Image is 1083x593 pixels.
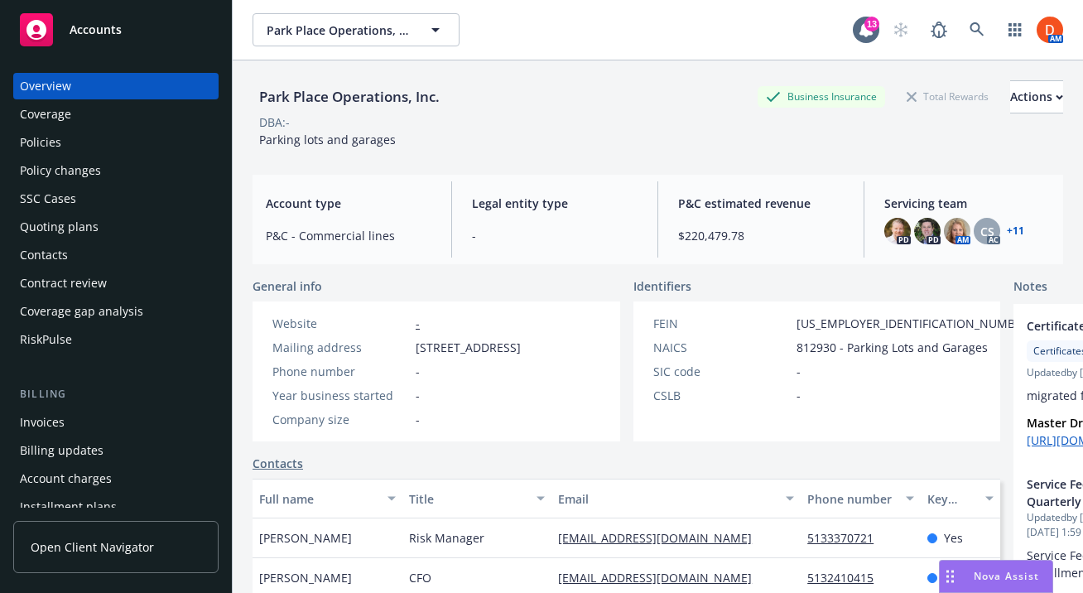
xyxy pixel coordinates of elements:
[653,339,790,356] div: NAICS
[472,227,638,244] span: -
[402,479,552,518] button: Title
[272,315,409,332] div: Website
[259,132,396,147] span: Parking lots and garages
[253,86,446,108] div: Park Place Operations, Inc.
[558,570,765,586] a: [EMAIL_ADDRESS][DOMAIN_NAME]
[678,195,844,212] span: P&C estimated revenue
[472,195,638,212] span: Legal entity type
[13,409,219,436] a: Invoices
[940,561,960,592] div: Drag to move
[944,529,963,547] span: Yes
[13,242,219,268] a: Contacts
[409,529,484,547] span: Risk Manager
[416,316,420,331] a: -
[20,101,71,128] div: Coverage
[416,411,420,428] span: -
[20,242,68,268] div: Contacts
[922,13,955,46] a: Report a Bug
[253,455,303,472] a: Contacts
[1013,277,1047,297] span: Notes
[974,569,1039,583] span: Nova Assist
[272,387,409,404] div: Year business started
[884,195,1050,212] span: Servicing team
[13,326,219,353] a: RiskPulse
[259,490,378,508] div: Full name
[807,490,895,508] div: Phone number
[409,569,431,586] span: CFO
[13,73,219,99] a: Overview
[20,298,143,325] div: Coverage gap analysis
[259,113,290,131] div: DBA: -
[939,560,1053,593] button: Nova Assist
[558,530,765,546] a: [EMAIL_ADDRESS][DOMAIN_NAME]
[20,409,65,436] div: Invoices
[416,363,420,380] span: -
[797,387,801,404] span: -
[20,157,101,184] div: Policy changes
[13,157,219,184] a: Policy changes
[20,270,107,296] div: Contract review
[960,13,994,46] a: Search
[653,315,790,332] div: FEIN
[653,363,790,380] div: SIC code
[797,363,801,380] span: -
[678,227,844,244] span: $220,479.78
[633,277,691,295] span: Identifiers
[927,490,975,508] div: Key contact
[272,411,409,428] div: Company size
[272,339,409,356] div: Mailing address
[13,386,219,403] div: Billing
[267,22,410,39] span: Park Place Operations, Inc.
[253,479,402,518] button: Full name
[1007,226,1024,236] a: +11
[884,13,917,46] a: Start snowing
[1010,81,1063,113] div: Actions
[20,73,71,99] div: Overview
[13,298,219,325] a: Coverage gap analysis
[20,494,117,520] div: Installment plans
[551,479,801,518] button: Email
[13,214,219,240] a: Quoting plans
[797,339,988,356] span: 812930 - Parking Lots and Garages
[980,223,994,240] span: CS
[921,479,1000,518] button: Key contact
[801,479,920,518] button: Phone number
[266,227,431,244] span: P&C - Commercial lines
[914,218,941,244] img: photo
[266,195,431,212] span: Account type
[416,339,521,356] span: [STREET_ADDRESS]
[807,530,887,546] a: 5133370721
[253,13,460,46] button: Park Place Operations, Inc.
[13,101,219,128] a: Coverage
[1037,17,1063,43] img: photo
[20,214,99,240] div: Quoting plans
[20,129,61,156] div: Policies
[20,186,76,212] div: SSC Cases
[1010,80,1063,113] button: Actions
[999,13,1032,46] a: Switch app
[13,465,219,492] a: Account charges
[797,315,1033,332] span: [US_EMPLOYER_IDENTIFICATION_NUMBER]
[13,129,219,156] a: Policies
[20,437,103,464] div: Billing updates
[864,17,879,31] div: 13
[409,490,527,508] div: Title
[31,538,154,556] span: Open Client Navigator
[13,437,219,464] a: Billing updates
[272,363,409,380] div: Phone number
[20,326,72,353] div: RiskPulse
[653,387,790,404] div: CSLB
[558,490,776,508] div: Email
[944,218,970,244] img: photo
[898,86,997,107] div: Total Rewards
[884,218,911,244] img: photo
[259,569,352,586] span: [PERSON_NAME]
[259,529,352,547] span: [PERSON_NAME]
[13,270,219,296] a: Contract review
[758,86,885,107] div: Business Insurance
[13,186,219,212] a: SSC Cases
[13,494,219,520] a: Installment plans
[13,7,219,53] a: Accounts
[416,387,420,404] span: -
[70,23,122,36] span: Accounts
